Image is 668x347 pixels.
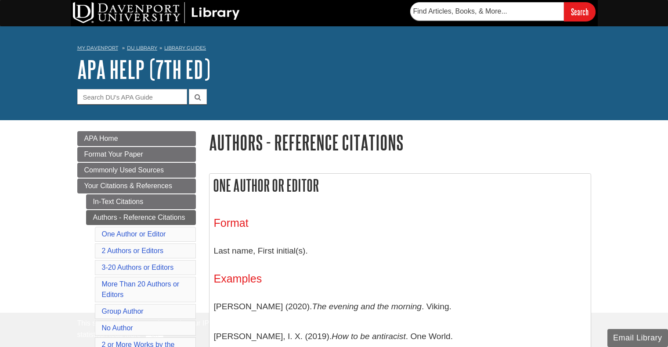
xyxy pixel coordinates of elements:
[84,150,143,158] span: Format Your Paper
[332,332,406,341] i: How to be antiracist
[77,56,210,83] a: APA Help (7th Ed)
[214,294,586,319] p: [PERSON_NAME] (2020). . Viking.
[102,280,180,298] a: More Than 20 Authors or Editors
[164,45,206,51] a: Library Guides
[84,166,164,174] span: Commonly Used Sources
[312,302,422,311] i: The evening and the morning
[84,182,172,190] span: Your Citations & References
[410,2,596,21] form: Searches DU Library's articles, books, and more
[607,329,668,347] button: Email Library
[86,194,196,209] a: In-Text Citations
[102,264,174,271] a: 3-20 Authors or Editors
[77,42,591,56] nav: breadcrumb
[77,179,196,193] a: Your Citations & References
[77,131,196,146] a: APA Home
[214,217,586,229] h3: Format
[214,238,586,264] p: Last name, First initial(s).
[410,2,564,21] input: Find Articles, Books, & More...
[86,210,196,225] a: Authors - Reference Citations
[209,174,591,197] h2: One Author or Editor
[102,230,166,238] a: One Author or Editor
[102,324,133,332] a: No Author
[73,2,240,23] img: DU Library
[127,45,157,51] a: DU Library
[102,308,144,315] a: Group Author
[77,147,196,162] a: Format Your Paper
[77,44,118,52] a: My Davenport
[102,247,164,254] a: 2 Authors or Editors
[209,131,591,154] h1: Authors - Reference Citations
[77,89,187,104] input: Search DU's APA Guide
[77,163,196,178] a: Commonly Used Sources
[214,272,586,285] h3: Examples
[564,2,596,21] input: Search
[84,135,118,142] span: APA Home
